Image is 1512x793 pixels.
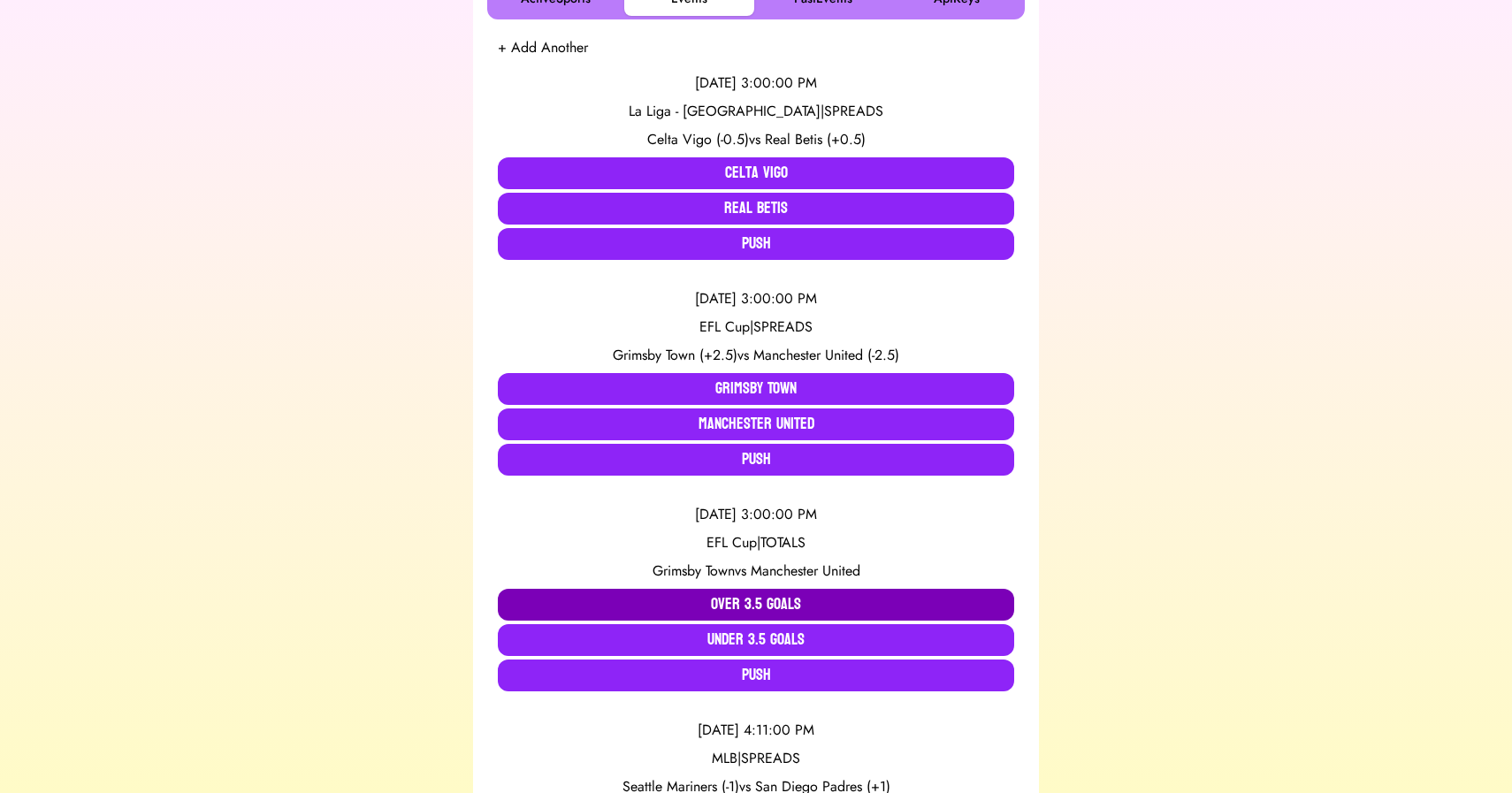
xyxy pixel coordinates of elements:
div: La Liga - [GEOGRAPHIC_DATA] | SPREADS [498,101,1014,122]
button: Manchester United [498,408,1014,440]
div: [DATE] 4:11:00 PM [498,720,1014,741]
button: Push [498,444,1014,476]
span: Real Betis (+0.5) [765,129,866,149]
span: Manchester United (-2.5) [753,345,899,365]
div: [DATE] 3:00:00 PM [498,288,1014,309]
button: Push [498,660,1014,691]
div: vs [498,345,1014,366]
div: vs [498,560,1014,582]
button: Under 3.5 Goals [498,624,1014,656]
button: Grimsby Town [498,373,1014,405]
span: Grimsby Town (+2.5) [613,345,737,365]
span: Celta Vigo (-0.5) [647,129,749,149]
button: + Add Another [498,37,588,58]
span: Manchester United [751,560,860,581]
div: MLB | SPREADS [498,748,1014,769]
div: vs [498,129,1014,150]
span: Grimsby Town [653,560,735,581]
div: [DATE] 3:00:00 PM [498,504,1014,525]
div: EFL Cup | SPREADS [498,316,1014,338]
div: [DATE] 3:00:00 PM [498,72,1014,94]
button: Real Betis [498,193,1014,225]
button: Push [498,228,1014,260]
div: EFL Cup | TOTALS [498,532,1014,553]
button: Over 3.5 Goals [498,589,1014,621]
button: Celta Vigo [498,157,1014,189]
